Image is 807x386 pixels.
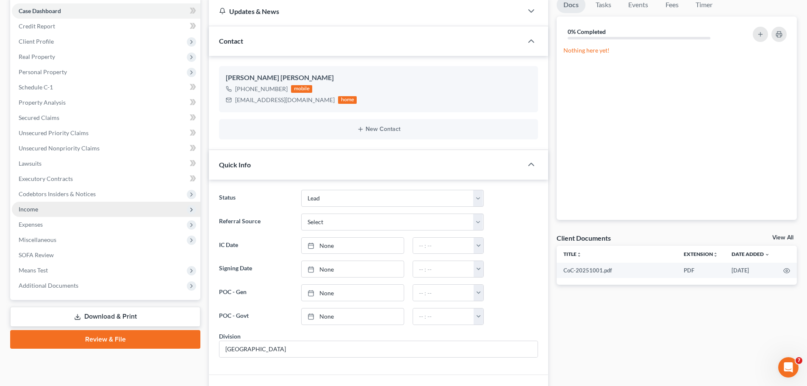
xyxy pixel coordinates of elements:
[12,19,200,34] a: Credit Report
[12,95,200,110] a: Property Analysis
[219,7,513,16] div: Updates & News
[557,263,677,278] td: CoC-20251001.pdf
[12,80,200,95] a: Schedule C-1
[338,96,357,104] div: home
[226,73,531,83] div: [PERSON_NAME] [PERSON_NAME]
[19,114,59,121] span: Secured Claims
[12,247,200,263] a: SOFA Review
[19,236,56,243] span: Miscellaneous
[302,308,404,325] a: None
[215,237,297,254] label: IC Date
[677,263,725,278] td: PDF
[19,175,73,182] span: Executory Contracts
[12,3,200,19] a: Case Dashboard
[19,251,54,258] span: SOFA Review
[19,22,55,30] span: Credit Report
[568,28,606,35] strong: 0% Completed
[778,357,799,378] iframe: Intercom live chat
[19,38,54,45] span: Client Profile
[19,267,48,274] span: Means Test
[215,190,297,207] label: Status
[302,285,404,301] a: None
[772,235,793,241] a: View All
[235,96,335,104] div: [EMAIL_ADDRESS][DOMAIN_NAME]
[215,284,297,301] label: POC - Gen
[219,37,243,45] span: Contact
[19,83,53,91] span: Schedule C-1
[684,251,718,257] a: Extensionunfold_more
[215,214,297,230] label: Referral Source
[19,205,38,213] span: Income
[19,282,78,289] span: Additional Documents
[19,221,43,228] span: Expenses
[19,129,89,136] span: Unsecured Priority Claims
[219,332,241,341] div: Division
[12,156,200,171] a: Lawsuits
[235,85,288,93] div: [PHONE_NUMBER]
[12,141,200,156] a: Unsecured Nonpriority Claims
[563,251,582,257] a: Titleunfold_more
[219,341,538,357] input: --
[19,68,67,75] span: Personal Property
[732,251,770,257] a: Date Added expand_more
[765,252,770,257] i: expand_more
[19,160,42,167] span: Lawsuits
[563,46,790,55] p: Nothing here yet!
[577,252,582,257] i: unfold_more
[302,261,404,277] a: None
[713,252,718,257] i: unfold_more
[10,307,200,327] a: Download & Print
[12,110,200,125] a: Secured Claims
[12,125,200,141] a: Unsecured Priority Claims
[557,233,611,242] div: Client Documents
[302,238,404,254] a: None
[215,261,297,278] label: Signing Date
[19,7,61,14] span: Case Dashboard
[219,161,251,169] span: Quick Info
[413,238,474,254] input: -- : --
[413,285,474,301] input: -- : --
[215,308,297,325] label: POC - Govt
[796,357,802,364] span: 7
[19,144,100,152] span: Unsecured Nonpriority Claims
[291,85,312,93] div: mobile
[226,126,531,133] button: New Contact
[413,261,474,277] input: -- : --
[413,308,474,325] input: -- : --
[12,171,200,186] a: Executory Contracts
[19,99,66,106] span: Property Analysis
[19,53,55,60] span: Real Property
[19,190,96,197] span: Codebtors Insiders & Notices
[10,330,200,349] a: Review & File
[725,263,776,278] td: [DATE]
